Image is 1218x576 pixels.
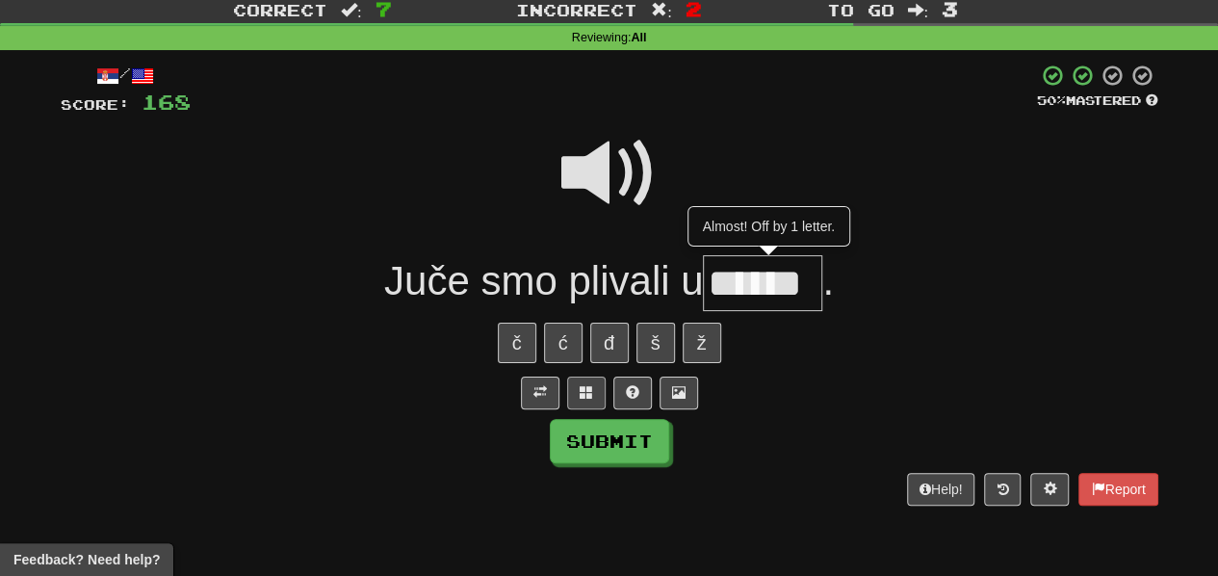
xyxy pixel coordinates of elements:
span: Juče smo plivali u [384,258,703,303]
span: . [822,258,834,303]
button: Show image (alt+x) [660,377,698,409]
button: Switch sentence to multiple choice alt+p [567,377,606,409]
span: Score: [61,96,130,113]
button: Single letter hint - you only get 1 per sentence and score half the points! alt+h [613,377,652,409]
strong: All [631,31,646,44]
span: Open feedback widget [13,550,160,569]
div: / [61,64,191,88]
span: 50 % [1037,92,1066,108]
button: Round history (alt+y) [984,473,1021,506]
button: ž [683,323,721,363]
button: Submit [550,419,669,463]
span: : [341,2,362,18]
span: Almost! Off by 1 letter. [703,219,835,234]
button: š [636,323,675,363]
div: Mastered [1037,92,1158,110]
button: đ [590,323,629,363]
button: Report [1078,473,1157,506]
button: Toggle translation (alt+t) [521,377,559,409]
button: Help! [907,473,975,506]
span: : [907,2,928,18]
button: č [498,323,536,363]
span: 168 [142,90,191,114]
span: : [651,2,672,18]
button: ć [544,323,583,363]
